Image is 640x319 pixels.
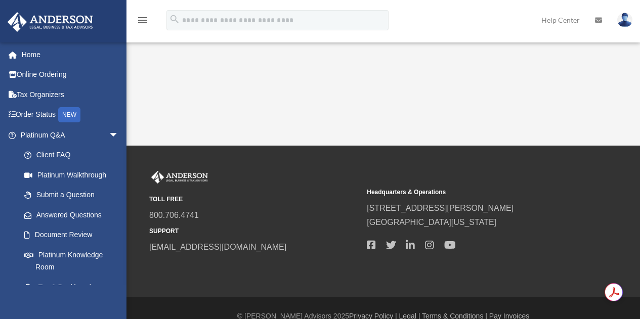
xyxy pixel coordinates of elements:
[14,245,134,277] a: Platinum Knowledge Room
[149,194,360,205] small: TOLL FREE
[14,165,134,185] a: Platinum Walkthrough
[149,171,210,184] img: Anderson Advisors Platinum Portal
[14,185,134,205] a: Submit a Question
[367,218,496,226] a: [GEOGRAPHIC_DATA][US_STATE]
[14,205,134,225] a: Answered Questions
[14,225,129,245] a: Document Review
[58,107,80,122] div: NEW
[7,84,134,105] a: Tax Organizers
[367,187,577,198] small: Headquarters & Operations
[14,277,134,309] a: Tax & Bookkeeping Packages
[367,204,514,212] a: [STREET_ADDRESS][PERSON_NAME]
[149,211,199,219] a: 800.706.4741
[617,13,632,27] img: User Pic
[7,105,134,125] a: Order StatusNEW
[149,243,286,251] a: [EMAIL_ADDRESS][DOMAIN_NAME]
[7,125,134,145] a: Platinum Q&Aarrow_drop_down
[7,65,134,85] a: Online Ordering
[137,14,149,26] i: menu
[5,12,96,32] img: Anderson Advisors Platinum Portal
[7,44,134,65] a: Home
[137,18,149,26] a: menu
[14,145,134,165] a: Client FAQ
[149,226,360,237] small: SUPPORT
[169,14,180,25] i: search
[109,125,129,146] span: arrow_drop_down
